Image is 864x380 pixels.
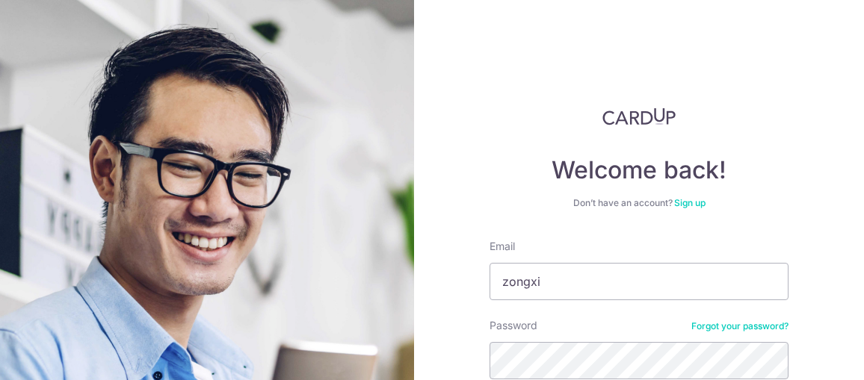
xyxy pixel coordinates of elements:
input: Enter your Email [490,263,789,300]
label: Password [490,318,537,333]
label: Email [490,239,515,254]
h4: Welcome back! [490,155,789,185]
img: CardUp Logo [602,108,676,125]
div: Don’t have an account? [490,197,789,209]
a: Sign up [674,197,706,208]
a: Forgot your password? [691,320,789,332]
